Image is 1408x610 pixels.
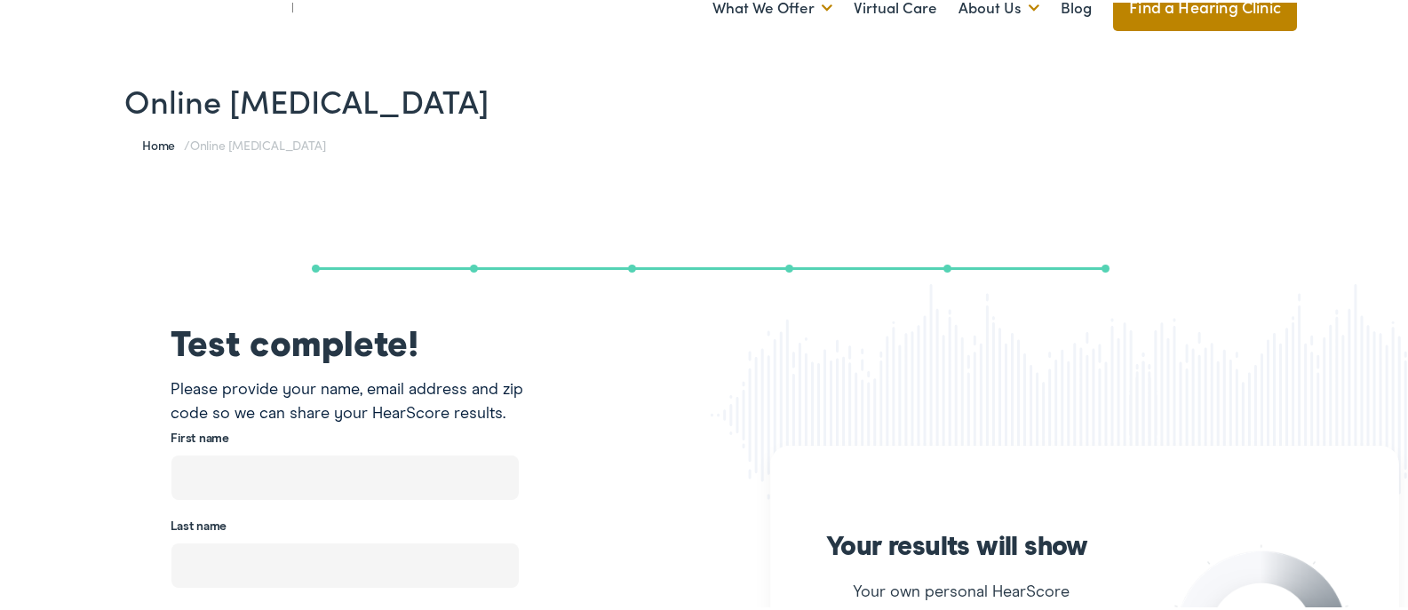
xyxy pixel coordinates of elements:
[190,133,325,151] span: Online [MEDICAL_DATA]
[142,133,184,151] a: Home
[171,429,229,444] label: First name
[142,133,325,151] span: /
[171,517,227,532] label: Last name
[124,78,1297,116] h1: Online [MEDICAL_DATA]
[171,376,540,424] p: Please provide your name, email address and zip code so we can share your HearScore results.
[171,326,540,361] div: Test complete!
